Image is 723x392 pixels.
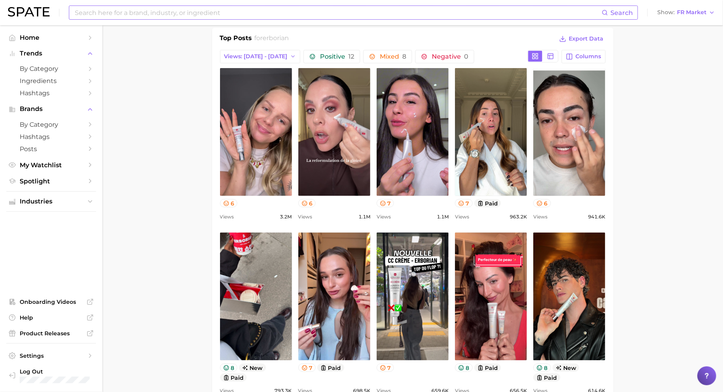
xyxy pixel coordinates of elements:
span: Home [20,34,83,41]
span: Posts [20,145,83,153]
span: Negative [432,54,468,60]
span: Industries [20,198,83,205]
span: Search [610,9,633,17]
span: by Category [20,65,83,72]
a: Onboarding Videos [6,296,96,308]
img: SPATE [8,7,50,17]
button: ShowFR Market [655,7,717,18]
a: Help [6,312,96,324]
a: Spotlight [6,175,96,187]
span: Positive [320,54,354,60]
button: Brands [6,103,96,115]
a: Product Releases [6,327,96,339]
button: Trends [6,48,96,59]
span: Views [377,212,391,222]
button: 6 [298,199,316,207]
span: Views [533,212,547,222]
span: Views: [DATE] - [DATE] [224,53,288,60]
button: 7 [377,199,394,207]
span: Help [20,314,83,321]
button: paid [474,364,501,372]
button: Export Data [557,33,605,44]
span: by Category [20,121,83,128]
span: FR Market [677,10,706,15]
h1: Top Posts [220,33,252,45]
button: 8 [455,364,473,372]
span: Views [220,212,234,222]
span: Ingredients [20,77,83,85]
span: Onboarding Videos [20,298,83,305]
a: by Category [6,63,96,75]
span: 3.2m [280,212,292,222]
span: 963.2k [510,212,527,222]
span: Hashtags [20,133,83,141]
span: new [239,364,266,372]
a: Hashtags [6,131,96,143]
span: 12 [348,53,354,60]
a: Posts [6,143,96,155]
button: paid [474,199,501,207]
span: Views [298,212,312,222]
button: 6 [220,199,238,207]
span: Brands [20,105,83,113]
span: Views [455,212,469,222]
span: Show [657,10,675,15]
span: 1.1m [359,212,370,222]
button: paid [220,374,247,382]
button: Industries [6,196,96,207]
button: 8 [533,364,551,372]
input: Search here for a brand, industry, or ingredient [74,6,602,19]
span: 941.6k [588,212,605,222]
button: Columns [562,50,605,63]
button: 8 [220,364,238,372]
a: Log out. Currently logged in with e-mail mathilde@spate.nyc. [6,366,96,386]
span: Export Data [569,35,604,42]
a: Hashtags [6,87,96,99]
h2: for [254,33,289,45]
a: Settings [6,350,96,362]
span: Log Out [20,368,90,375]
span: 0 [464,53,468,60]
span: Settings [20,352,83,359]
button: 7 [298,364,316,372]
a: My Watchlist [6,159,96,171]
a: Ingredients [6,75,96,87]
span: Product Releases [20,330,83,337]
button: paid [533,374,560,382]
span: new [553,364,580,372]
a: by Category [6,118,96,131]
span: 1.1m [437,212,449,222]
span: Hashtags [20,89,83,97]
a: Home [6,31,96,44]
span: My Watchlist [20,161,83,169]
span: Mixed [380,54,406,60]
button: 7 [455,199,473,207]
span: Spotlight [20,178,83,185]
button: 7 [377,364,394,372]
button: Views: [DATE] - [DATE] [220,50,301,63]
button: paid [317,364,344,372]
span: 8 [402,53,406,60]
span: Trends [20,50,83,57]
span: Columns [576,53,601,60]
span: erborian [263,34,289,42]
button: 6 [533,199,551,207]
